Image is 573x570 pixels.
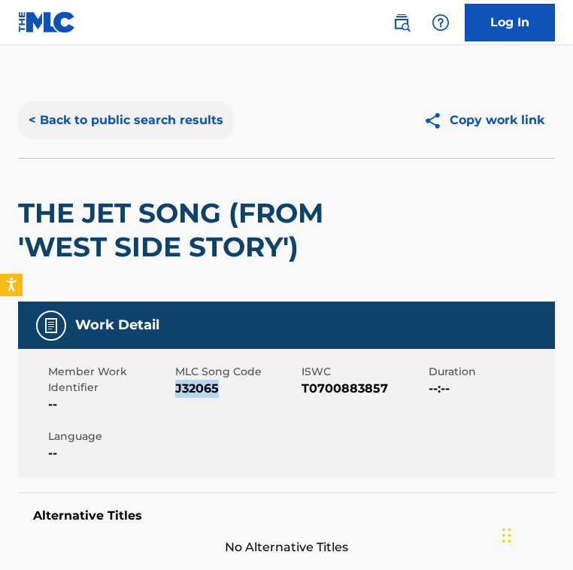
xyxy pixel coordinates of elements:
a: Log In [465,4,555,41]
h5: Work Detail [75,317,159,334]
span: T0700883857 [302,380,425,398]
span: Member Work Identifier [48,364,171,396]
img: Work Detail [42,317,60,335]
span: No Alternative Titles [18,538,555,556]
h2: THE JET SONG (FROM 'WEST SIDE STORY') [18,196,340,264]
span: J32065 [175,380,299,398]
span: MLC Song Code [175,364,299,380]
span: -- [48,444,171,462]
img: Copy work link [423,111,450,130]
img: search [393,14,411,32]
div: Drag [502,513,511,558]
h5: Alternative Titles [33,508,540,523]
img: help [432,14,450,32]
button: Copy work link [413,102,555,139]
span: -- [48,396,171,414]
button: < Back to public search results [18,102,234,139]
div: Help [426,8,456,38]
span: --:-- [429,380,552,398]
span: Duration [429,364,552,380]
img: MLC Logo [18,11,76,33]
iframe: Chat Widget [498,498,573,570]
span: ISWC [302,364,425,380]
a: Public Search [387,8,417,38]
span: Language [48,429,171,444]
